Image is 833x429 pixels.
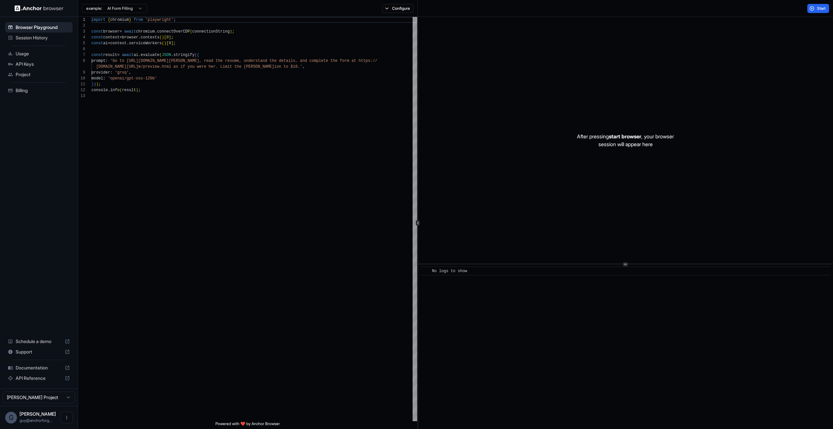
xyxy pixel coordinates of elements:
[78,35,85,40] div: 4
[78,81,85,87] div: 11
[119,35,122,40] span: =
[129,18,131,22] span: }
[78,23,85,29] div: 2
[5,373,73,383] div: API Reference
[20,418,52,423] span: guy@anchorforge.io
[110,70,113,75] span: :
[78,70,85,76] div: 9
[78,93,85,99] div: 13
[16,338,62,345] span: Schedule a demo
[78,29,85,35] div: 3
[209,59,326,63] span: ad the resume, understand the details, and complet
[91,59,105,63] span: prompt
[173,18,176,22] span: ;
[91,88,108,92] span: console
[78,76,85,81] div: 10
[171,35,173,40] span: ;
[91,53,103,57] span: const
[5,412,17,423] div: G
[138,53,141,57] span: .
[110,18,129,22] span: chromium
[155,29,157,34] span: .
[134,53,138,57] span: ai
[110,59,209,63] span: 'Go to [URL][DOMAIN_NAME][PERSON_NAME], re
[274,64,302,69] span: ion to $10.'
[103,53,117,57] span: result
[103,76,105,81] span: :
[817,6,826,11] span: Start
[16,349,62,355] span: Support
[119,29,122,34] span: =
[129,70,131,75] span: ,
[108,88,110,92] span: .
[105,59,108,63] span: :
[138,35,141,40] span: .
[169,35,171,40] span: ]
[302,64,305,69] span: ,
[5,347,73,357] div: Support
[103,35,119,40] span: context
[16,365,62,371] span: Documentation
[5,336,73,347] div: Schedule a demo
[78,46,85,52] div: 6
[173,41,176,46] span: ;
[16,71,70,78] span: Project
[103,29,119,34] span: browser
[110,41,127,46] span: context
[190,29,192,34] span: (
[99,82,101,87] span: ;
[78,58,85,64] div: 8
[78,87,85,93] div: 12
[129,41,162,46] span: serviceWorkers
[122,35,138,40] span: browser
[164,35,166,40] span: [
[215,421,280,429] span: Powered with ❤️ by Anchor Browser
[577,132,674,148] p: After pressing , your browser session will appear here
[382,4,414,13] button: Configure
[94,82,96,87] span: )
[171,53,173,57] span: .
[164,41,166,46] span: )
[78,40,85,46] div: 5
[230,29,232,34] span: )
[117,53,119,57] span: =
[108,41,110,46] span: =
[91,70,110,75] span: provider
[16,50,70,57] span: Usage
[119,88,122,92] span: (
[162,53,171,57] span: JSON
[96,82,98,87] span: )
[91,29,103,34] span: const
[127,41,129,46] span: .
[96,64,138,69] span: [DOMAIN_NAME][URL]
[159,35,162,40] span: (
[108,18,110,22] span: {
[103,41,108,46] span: ai
[91,82,94,87] span: }
[424,268,427,274] span: ​
[232,29,234,34] span: ;
[166,41,169,46] span: [
[86,6,102,11] span: example:
[16,35,70,41] span: Session History
[91,35,103,40] span: const
[432,269,467,273] span: No logs to show
[5,48,73,59] div: Usage
[326,59,377,63] span: e the form at https://
[16,24,70,31] span: Browser Playground
[108,76,157,81] span: 'openai/gpt-oss-120b'
[807,4,829,13] button: Start
[61,412,73,423] button: Open menu
[122,53,134,57] span: await
[91,76,103,81] span: model
[609,133,641,140] span: start browser
[141,53,159,57] span: evaluate
[5,22,73,33] div: Browser Playground
[195,53,197,57] span: (
[162,41,164,46] span: (
[16,61,70,67] span: API Keys
[192,29,230,34] span: connectionString
[124,29,136,34] span: await
[5,59,73,69] div: API Keys
[15,5,63,11] img: Anchor Logo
